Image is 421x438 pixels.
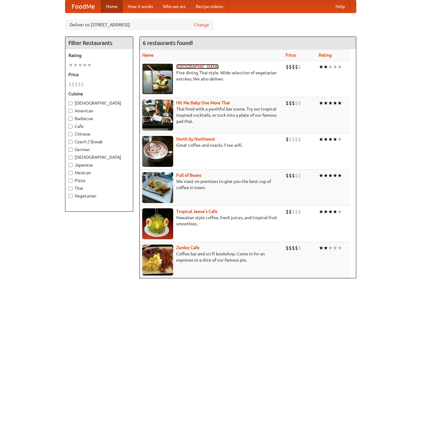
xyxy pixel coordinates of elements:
[286,172,289,179] li: $
[68,139,130,145] label: Czech / Slovak
[298,63,301,70] li: $
[68,154,130,160] label: [DEMOGRAPHIC_DATA]
[323,245,328,251] li: ★
[68,162,130,168] label: Japanese
[286,208,289,215] li: $
[295,208,298,215] li: $
[68,123,130,129] label: Cafe
[298,172,301,179] li: $
[68,186,72,190] input: Thai
[68,146,130,153] label: German
[176,64,219,69] b: [GEOGRAPHIC_DATA]
[295,63,298,70] li: $
[142,106,281,124] p: Thai food with a youthful bar scene. Try our tropical inspired cocktails, or tuck into a plate of...
[68,81,72,88] li: $
[323,63,328,70] li: ★
[101,0,123,13] a: Home
[289,63,292,70] li: $
[142,142,281,148] p: Great coffee and snacks. Free wifi.
[319,63,323,70] li: ★
[289,208,292,215] li: $
[68,185,130,191] label: Thai
[142,251,281,263] p: Coffee bar and sci-fi bookshop. Come in for an espresso or a slice of our famous pie.
[68,193,130,199] label: Vegetarian
[323,136,328,143] li: ★
[68,109,72,113] input: American
[68,171,72,175] input: Mexican
[323,172,328,179] li: ★
[289,100,292,106] li: $
[176,100,230,105] a: Hit Me Baby One More Thai
[333,172,337,179] li: ★
[142,215,281,227] p: Hawaiian style coffee, fresh juices, and tropical fruit smoothies.
[289,245,292,251] li: $
[142,172,173,203] img: beans.jpg
[319,53,332,58] a: Rating
[82,62,87,68] li: ★
[68,62,73,68] li: ★
[72,81,75,88] li: $
[142,53,154,58] a: Name
[323,208,328,215] li: ★
[289,136,292,143] li: $
[142,245,173,275] img: zardoz.jpg
[292,208,295,215] li: $
[68,170,130,176] label: Mexican
[143,40,193,46] ng-pluralize: 6 restaurants found!
[68,117,72,121] input: Barbecue
[337,136,342,143] li: ★
[286,136,289,143] li: $
[78,62,82,68] li: ★
[292,63,295,70] li: $
[176,245,200,250] b: Zardoz Cafe
[333,136,337,143] li: ★
[298,136,301,143] li: $
[295,245,298,251] li: $
[286,63,289,70] li: $
[68,91,130,97] h5: Cuisine
[68,177,130,184] label: Pizza
[123,0,158,13] a: How it works
[68,131,130,137] label: Chinese
[292,172,295,179] li: $
[319,245,323,251] li: ★
[333,63,337,70] li: ★
[176,173,201,178] a: Full of Beans
[68,108,130,114] label: American
[333,245,337,251] li: ★
[286,100,289,106] li: $
[142,208,173,239] img: jeeves.jpg
[75,81,78,88] li: $
[68,72,130,78] h5: Price
[337,100,342,106] li: ★
[142,100,173,131] img: babythai.jpg
[328,63,333,70] li: ★
[319,208,323,215] li: ★
[328,100,333,106] li: ★
[68,115,130,122] label: Barbecue
[337,245,342,251] li: ★
[292,100,295,106] li: $
[298,208,301,215] li: $
[328,172,333,179] li: ★
[68,179,72,183] input: Pizza
[295,172,298,179] li: $
[191,0,228,13] a: Recipe videos
[73,62,78,68] li: ★
[292,245,295,251] li: $
[142,136,173,167] img: north.jpg
[295,136,298,143] li: $
[81,81,84,88] li: $
[87,62,92,68] li: ★
[142,63,173,94] img: satay.jpg
[68,163,72,167] input: Japanese
[328,208,333,215] li: ★
[331,0,350,13] a: Help
[68,194,72,198] input: Vegetarian
[68,132,72,136] input: Chinese
[68,155,72,159] input: [DEMOGRAPHIC_DATA]
[68,100,130,106] label: [DEMOGRAPHIC_DATA]
[176,137,215,141] b: North by Northwest
[65,19,214,30] div: Deliver to: [STREET_ADDRESS]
